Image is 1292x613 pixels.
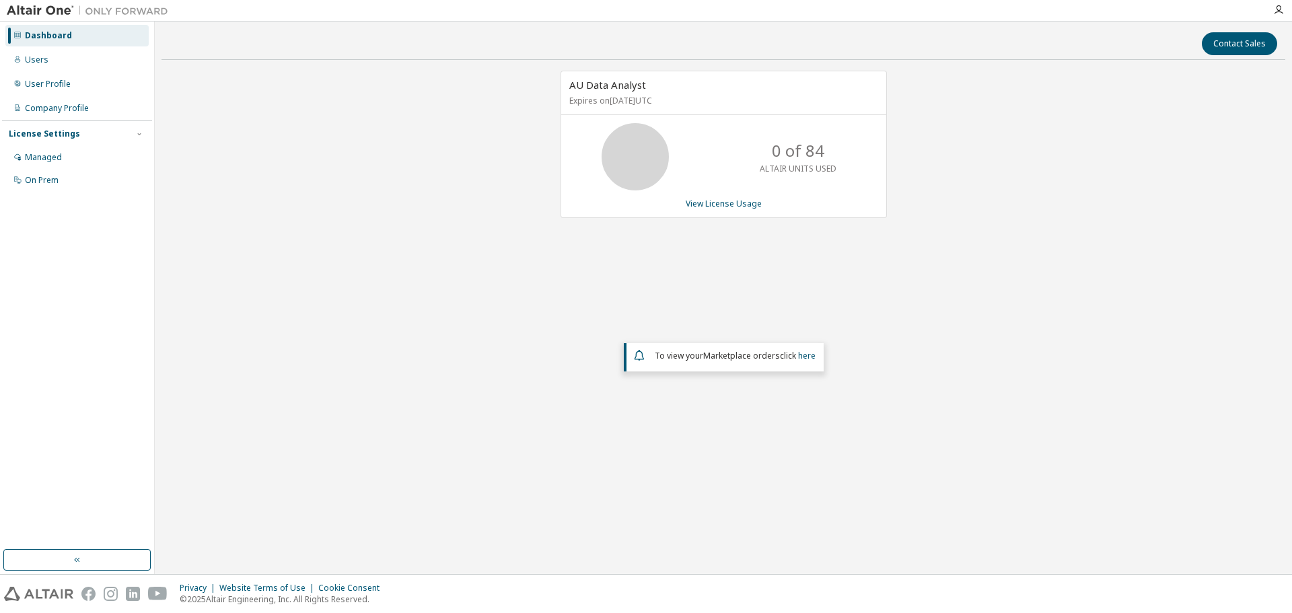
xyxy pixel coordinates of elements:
div: Cookie Consent [318,583,388,593]
div: License Settings [9,129,80,139]
div: Users [25,55,48,65]
a: View License Usage [686,198,762,209]
em: Marketplace orders [703,350,780,361]
a: here [798,350,816,361]
img: instagram.svg [104,587,118,601]
img: youtube.svg [148,587,168,601]
img: linkedin.svg [126,587,140,601]
p: 0 of 84 [772,139,824,162]
div: On Prem [25,175,59,186]
img: Altair One [7,4,175,17]
img: altair_logo.svg [4,587,73,601]
p: Expires on [DATE] UTC [569,95,875,106]
span: To view your click [655,350,816,361]
p: © 2025 Altair Engineering, Inc. All Rights Reserved. [180,593,388,605]
div: Managed [25,152,62,163]
div: Privacy [180,583,219,593]
div: Website Terms of Use [219,583,318,593]
div: User Profile [25,79,71,89]
button: Contact Sales [1202,32,1277,55]
p: ALTAIR UNITS USED [760,163,836,174]
div: Dashboard [25,30,72,41]
div: Company Profile [25,103,89,114]
img: facebook.svg [81,587,96,601]
span: AU Data Analyst [569,78,646,92]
